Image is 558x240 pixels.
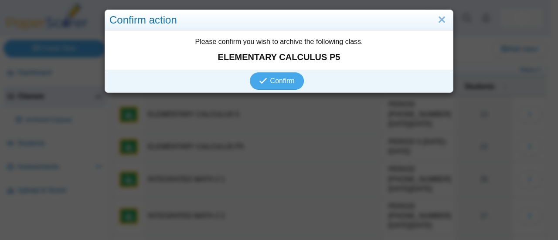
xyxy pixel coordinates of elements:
[270,77,295,85] span: Confirm
[105,10,453,30] div: Confirm action
[105,30,453,70] div: Please confirm you wish to archive the following class.
[435,13,449,27] a: Close
[250,72,303,90] button: Confirm
[109,51,449,63] strong: ELEMENTARY CALCULUS P5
